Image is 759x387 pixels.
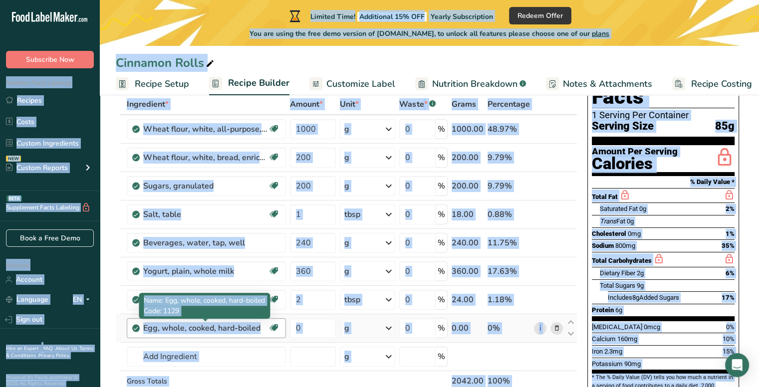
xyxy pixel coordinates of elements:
div: 11.75% [488,237,530,249]
input: Add Ingredient [127,347,286,367]
span: Grams [452,98,476,110]
div: 200.00 [452,180,484,192]
div: Amount Per Serving [592,147,678,157]
div: NEW [6,156,21,162]
a: Recipe Builder [209,72,289,96]
div: g [344,123,349,135]
span: 800mg [615,242,635,249]
span: Yearly Subscription [431,12,493,21]
div: Salt, table [143,208,268,220]
span: Protein [592,306,614,314]
div: Custom Reports [6,163,68,173]
span: Redeem Offer [517,10,563,21]
div: tbsp [344,208,360,220]
span: Saturated Fat [600,205,638,212]
span: Cholesterol [592,230,626,237]
span: 8g [632,294,639,301]
span: 9g [637,282,644,289]
div: tbsp [344,294,360,306]
span: 90mg [624,360,641,368]
div: Egg, whole, cooked, hard-boiled [143,322,268,334]
span: 160mg [617,335,637,343]
span: [MEDICAL_DATA] [592,323,642,331]
div: Cinnamon Rolls [116,54,216,72]
span: 1% [726,230,735,237]
span: Amount [290,98,323,110]
span: Additional 15% OFF [357,12,427,21]
span: Iron [592,348,603,355]
a: Language [6,291,48,308]
span: Total Fat [592,193,618,200]
span: plans [592,29,609,38]
div: 1.18% [488,294,530,306]
a: About Us . [55,345,79,352]
div: 17.63% [488,265,530,277]
div: g [344,152,349,164]
section: % Daily Value * [592,176,735,188]
div: 9.79% [488,152,530,164]
a: Notes & Attachments [546,73,652,95]
div: 24.00 [452,294,484,306]
span: 15% [723,348,735,355]
span: 2g [637,269,644,277]
div: 2042.00 [452,375,484,387]
button: Subscribe Now [6,51,94,68]
div: Waste [399,98,436,110]
a: Recipe Costing [672,73,752,95]
span: Sodium [592,242,614,249]
div: Open Intercom Messenger [725,353,749,377]
div: 9.79% [488,180,530,192]
div: 0% [488,322,530,334]
div: 1000.00 [452,123,484,135]
span: 6% [726,269,735,277]
a: Privacy Policy [38,352,69,359]
span: 0% [726,323,735,331]
div: Beverages, water, tap, well [143,237,268,249]
div: Sugars, granulated [143,180,268,192]
span: Dietary Fiber [600,269,635,277]
span: 10% [723,335,735,343]
span: 2.3mg [604,348,622,355]
div: Calories [592,157,678,171]
span: 0g [639,205,646,212]
h1: Nutrition Facts [592,62,735,108]
span: Unit [340,98,359,110]
span: Subscribe Now [26,54,74,65]
span: Name: Egg, whole, cooked, hard-boiled [144,296,265,305]
div: Wheat flour, white, all-purpose, self-rising, enriched [143,123,268,135]
a: Nutrition Breakdown [415,73,526,95]
div: 240.00 [452,237,484,249]
span: 2% [726,205,735,212]
div: g [344,322,349,334]
span: Recipe Setup [135,77,189,91]
span: Recipe Costing [691,77,752,91]
div: 48.97% [488,123,530,135]
div: 1 Serving Per Container [592,110,735,120]
span: 0g [627,217,634,225]
div: g [344,237,349,249]
div: 0.88% [488,208,530,220]
i: Trans [600,217,616,225]
div: BETA [6,195,22,201]
div: 18.00 [452,208,484,220]
a: Book a Free Demo [6,229,94,247]
div: 100% [488,375,530,387]
span: 0mg [628,230,641,237]
div: Powered By FoodLabelMaker © 2025 All Rights Reserved [6,375,94,387]
div: Wheat flour, white, bread, enriched [143,152,268,164]
div: g [344,265,349,277]
span: You are using the free demo version of [DOMAIN_NAME], to unlock all features please choose one of... [250,28,609,39]
span: 17% [722,294,735,301]
span: Customize Label [326,77,395,91]
a: Recipe Setup [116,73,189,95]
span: 35% [722,242,735,249]
span: Includes Added Sugars [608,294,679,301]
span: 85g [715,120,735,133]
span: Serving Size [592,120,654,133]
span: Ingredient [127,98,169,110]
button: Redeem Offer [509,7,571,24]
a: Terms & Conditions . [6,345,93,359]
div: g [344,180,349,192]
a: Customize Label [309,73,395,95]
div: 360.00 [452,265,484,277]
